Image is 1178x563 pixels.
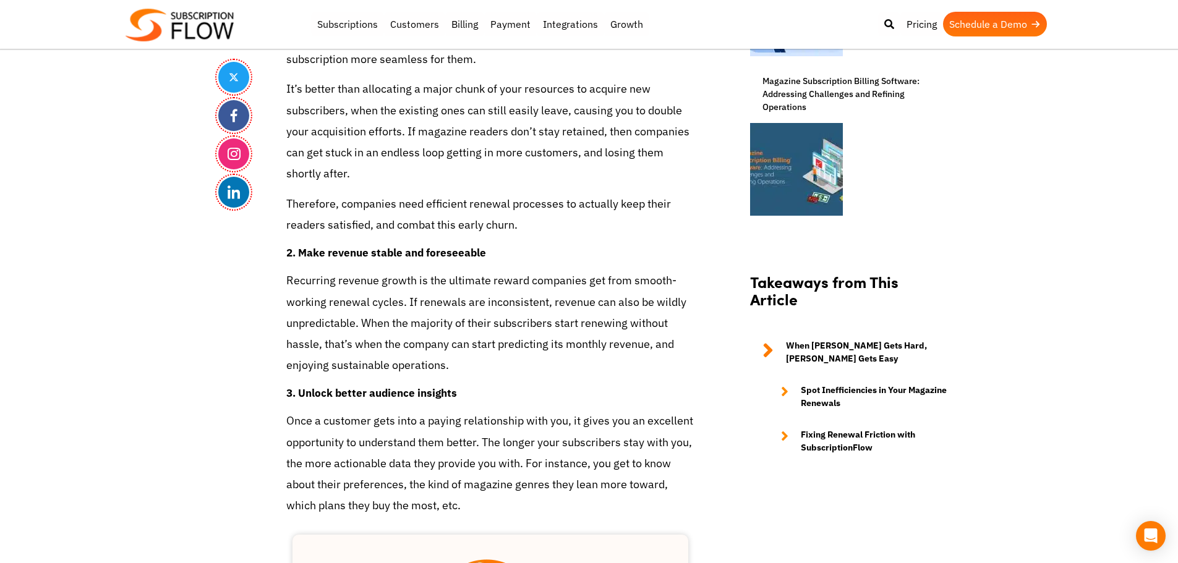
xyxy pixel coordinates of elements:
strong: 2. Make revenue stable and foreseeable [286,245,486,260]
a: Fixing Renewal Friction with SubscriptionFlow [769,428,948,454]
strong: Spot Inefficiencies in Your Magazine Renewals [801,384,948,410]
a: Customers [384,12,445,36]
p: Once a customer gets into a paying relationship with you, it gives you an excellent opportunity t... [286,410,694,516]
strong: When [PERSON_NAME] Gets Hard, [PERSON_NAME] Gets Easy [786,339,948,365]
a: Growth [604,12,649,36]
strong: Fixing Renewal Friction with SubscriptionFlow [801,428,948,454]
p: Therefore, companies need efficient renewal processes to actually keep their readers satisfied, a... [286,193,694,235]
a: When [PERSON_NAME] Gets Hard, [PERSON_NAME] Gets Easy [750,339,948,365]
a: Spot Inefficiencies in Your Magazine Renewals [769,384,948,410]
a: Pricing [900,12,943,36]
a: Magazine Subscription Billing Software: Addressing Challenges and Refining Operations [750,75,948,114]
a: Integrations [537,12,604,36]
a: Billing [445,12,484,36]
p: Recurring revenue growth is the ultimate reward companies get from smooth-working renewal cycles.... [286,270,694,376]
p: It’s better than allocating a major chunk of your resources to acquire new subscribers, when the ... [286,78,694,184]
img: Magazine Subscription Billing Software [750,123,843,216]
strong: 3. Unlock better audience insights [286,386,457,400]
h2: Takeaways from This Article [750,273,948,321]
img: Subscriptionflow [126,9,234,41]
a: Subscriptions [311,12,384,36]
a: Schedule a Demo [943,12,1047,36]
a: Payment [484,12,537,36]
div: Open Intercom Messenger [1136,521,1166,551]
